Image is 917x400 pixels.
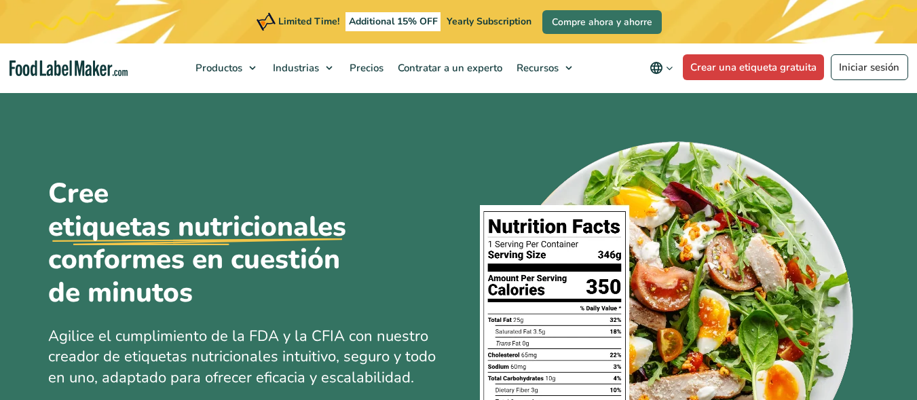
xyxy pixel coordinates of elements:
[510,43,579,92] a: Recursos
[10,60,128,76] a: Food Label Maker homepage
[640,54,683,81] button: Change language
[447,15,531,28] span: Yearly Subscription
[542,10,662,34] a: Compre ahora y ahorre
[512,61,560,75] span: Recursos
[266,43,339,92] a: Industrias
[343,43,388,92] a: Precios
[189,43,263,92] a: Productos
[191,61,244,75] span: Productos
[345,12,441,31] span: Additional 15% OFF
[683,54,825,80] a: Crear una etiqueta gratuita
[278,15,339,28] span: Limited Time!
[48,211,346,244] u: etiquetas nutricionales
[345,61,385,75] span: Precios
[391,43,506,92] a: Contratar a un experto
[394,61,504,75] span: Contratar a un experto
[48,326,436,388] span: Agilice el cumplimiento de la FDA y la CFIA con nuestro creador de etiquetas nutricionales intuit...
[831,54,908,80] a: Iniciar sesión
[48,177,374,310] h1: Cree conformes en cuestión de minutos
[269,61,320,75] span: Industrias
